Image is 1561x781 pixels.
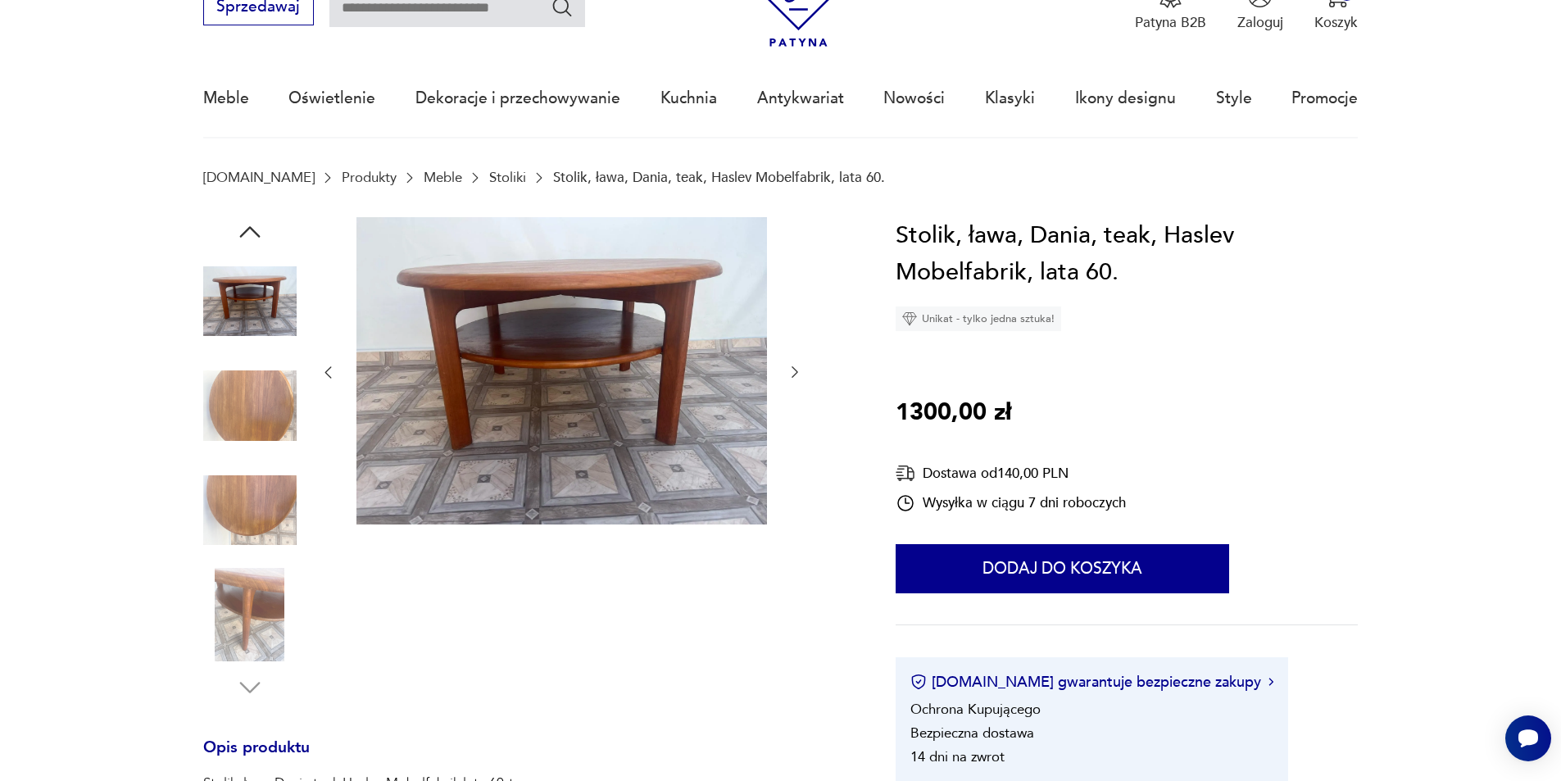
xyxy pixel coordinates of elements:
a: Ikony designu [1075,61,1176,136]
a: Meble [424,170,462,185]
li: 14 dni na zwrot [910,747,1005,766]
li: Bezpieczna dostawa [910,724,1034,742]
a: Stoliki [489,170,526,185]
h3: Opis produktu [203,742,849,774]
a: Produkty [342,170,397,185]
div: Wysyłka w ciągu 7 dni roboczych [896,493,1126,513]
img: Zdjęcie produktu Stolik, ława, Dania, teak, Haslev Mobelfabrik, lata 60. [203,464,297,557]
a: Oświetlenie [288,61,375,136]
img: Ikona strzałki w prawo [1268,678,1273,686]
a: Style [1216,61,1252,136]
h1: Stolik, ława, Dania, teak, Haslev Mobelfabrik, lata 60. [896,217,1358,292]
p: 1300,00 zł [896,394,1011,432]
a: [DOMAIN_NAME] [203,170,315,185]
p: Patyna B2B [1135,13,1206,32]
button: [DOMAIN_NAME] gwarantuje bezpieczne zakupy [910,672,1273,692]
p: Stolik, ława, Dania, teak, Haslev Mobelfabrik, lata 60. [553,170,885,185]
a: Nowości [883,61,945,136]
a: Klasyki [985,61,1035,136]
div: Dostawa od 140,00 PLN [896,463,1126,484]
a: Meble [203,61,249,136]
img: Zdjęcie produktu Stolik, ława, Dania, teak, Haslev Mobelfabrik, lata 60. [203,359,297,452]
img: Zdjęcie produktu Stolik, ława, Dania, teak, Haslev Mobelfabrik, lata 60. [356,217,767,525]
button: Dodaj do koszyka [896,544,1229,593]
img: Ikona diamentu [902,311,917,326]
img: Ikona dostawy [896,463,915,484]
img: Zdjęcie produktu Stolik, ława, Dania, teak, Haslev Mobelfabrik, lata 60. [203,568,297,661]
a: Dekoracje i przechowywanie [415,61,620,136]
iframe: Smartsupp widget button [1505,715,1551,761]
p: Zaloguj [1237,13,1283,32]
a: Kuchnia [660,61,717,136]
a: Antykwariat [757,61,844,136]
img: Ikona certyfikatu [910,674,927,690]
p: Koszyk [1314,13,1358,32]
a: Promocje [1291,61,1358,136]
div: Unikat - tylko jedna sztuka! [896,306,1061,331]
img: Zdjęcie produktu Stolik, ława, Dania, teak, Haslev Mobelfabrik, lata 60. [203,255,297,348]
a: Sprzedawaj [203,2,314,15]
li: Ochrona Kupującego [910,700,1041,719]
